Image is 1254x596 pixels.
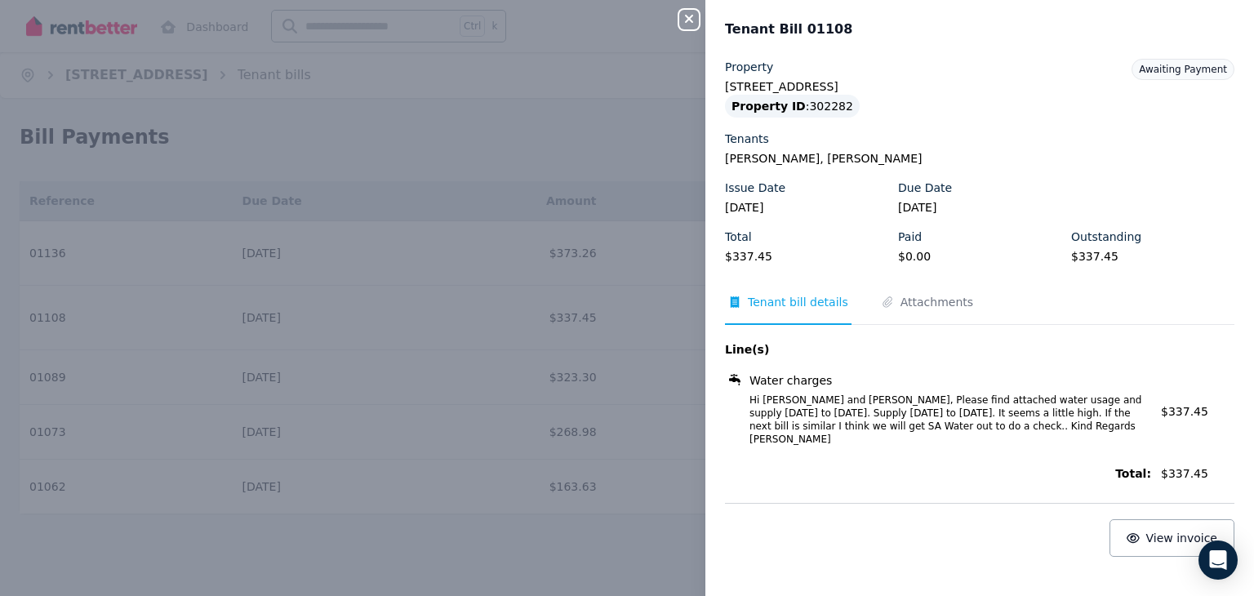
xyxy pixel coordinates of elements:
[898,199,1061,216] legend: [DATE]
[725,465,1151,482] span: Total:
[898,180,952,196] label: Due Date
[1161,405,1208,418] span: $337.45
[730,394,1151,446] span: Hi [PERSON_NAME] and [PERSON_NAME], Please find attached water usage and supply [DATE] to [DATE]....
[1161,465,1234,482] span: $337.45
[725,294,1234,325] nav: Tabs
[725,59,773,75] label: Property
[725,180,785,196] label: Issue Date
[725,341,1151,358] span: Line(s)
[725,229,752,245] label: Total
[900,294,973,310] span: Attachments
[898,229,922,245] label: Paid
[1198,540,1238,580] div: Open Intercom Messenger
[1146,532,1218,545] span: View invoice
[1139,64,1227,75] span: Awaiting Payment
[725,95,860,118] div: : 302282
[1071,229,1141,245] label: Outstanding
[1109,519,1234,557] button: View invoice
[725,20,852,39] span: Tenant Bill 01108
[748,294,848,310] span: Tenant bill details
[1071,248,1234,265] legend: $337.45
[725,199,888,216] legend: [DATE]
[749,372,832,389] span: Water charges
[731,98,806,114] span: Property ID
[725,131,769,147] label: Tenants
[898,248,1061,265] legend: $0.00
[725,150,1234,167] legend: [PERSON_NAME], [PERSON_NAME]
[725,78,1234,95] legend: [STREET_ADDRESS]
[725,248,888,265] legend: $337.45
